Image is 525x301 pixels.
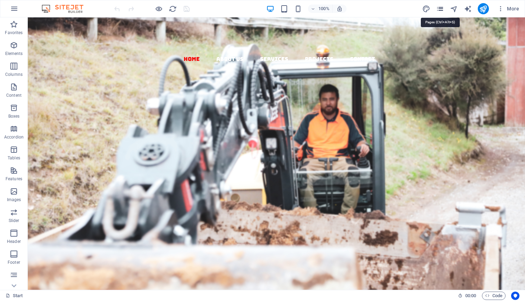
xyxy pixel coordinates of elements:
[511,292,519,300] button: Usercentrics
[436,5,444,13] button: pages
[470,293,471,298] span: :
[482,292,506,300] button: Code
[479,5,487,13] i: Publish
[8,260,20,265] p: Footer
[5,72,23,77] p: Columns
[155,5,163,13] button: Click here to leave preview mode and continue editing
[7,197,21,203] p: Images
[40,5,92,13] img: Editor Logo
[464,5,472,13] button: text_generator
[5,51,23,56] p: Elements
[336,6,343,12] i: On resize automatically adjust zoom level to fit chosen device.
[422,5,430,13] i: Design (Ctrl+Alt+Y)
[497,5,519,12] span: More
[450,5,458,13] button: navigator
[8,155,20,161] p: Tables
[169,5,177,13] i: Reload page
[168,5,177,13] button: reload
[5,30,23,35] p: Favorites
[7,239,21,244] p: Header
[308,5,333,13] button: 100%
[6,93,22,98] p: Content
[465,292,476,300] span: 00 00
[478,3,489,14] button: publish
[6,292,23,300] a: Click to cancel selection. Double-click to open Pages
[9,218,19,223] p: Slider
[8,113,20,119] p: Boxes
[8,280,20,286] p: Forms
[6,176,22,182] p: Features
[494,3,522,14] button: More
[318,5,330,13] h6: 100%
[422,5,431,13] button: design
[458,292,476,300] h6: Session time
[4,134,24,140] p: Accordion
[485,292,502,300] span: Code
